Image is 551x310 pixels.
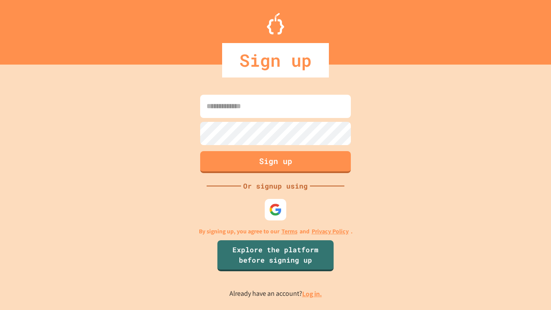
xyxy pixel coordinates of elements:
[199,227,353,236] p: By signing up, you agree to our and .
[217,240,334,271] a: Explore the platform before signing up
[229,288,322,299] p: Already have an account?
[200,151,351,173] button: Sign up
[222,43,329,77] div: Sign up
[312,227,349,236] a: Privacy Policy
[241,181,310,191] div: Or signup using
[282,227,297,236] a: Terms
[302,289,322,298] a: Log in.
[267,13,284,34] img: Logo.svg
[269,203,282,216] img: google-icon.svg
